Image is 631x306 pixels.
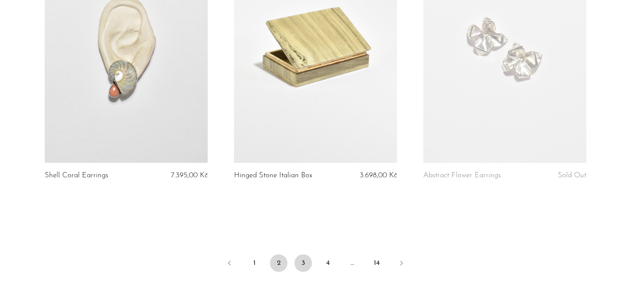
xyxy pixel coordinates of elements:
a: Hinged Stone Italian Box [234,172,312,179]
a: 3 [294,254,312,272]
span: 7.395,00 Kč [171,172,208,179]
span: Sold Out [558,172,586,179]
a: Previous [221,254,238,274]
span: 2 [270,254,287,272]
a: 4 [319,254,337,272]
a: Next [393,254,410,274]
a: 1 [245,254,263,272]
span: … [344,254,361,272]
a: Abstract Flower Earrings [423,172,501,179]
span: 3.698,00 Kč [360,172,397,179]
a: 14 [368,254,386,272]
a: Shell Coral Earrings [45,172,108,179]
